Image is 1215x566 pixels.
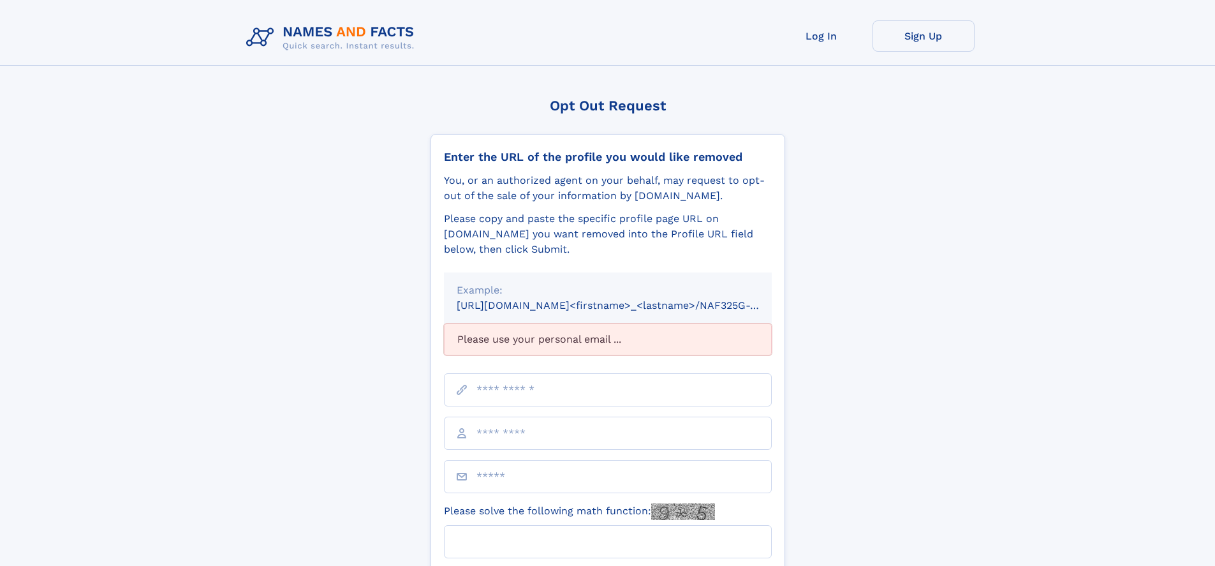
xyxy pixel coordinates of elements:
a: Sign Up [873,20,975,52]
div: You, or an authorized agent on your behalf, may request to opt-out of the sale of your informatio... [444,173,772,204]
a: Log In [770,20,873,52]
small: [URL][DOMAIN_NAME]<firstname>_<lastname>/NAF325G-xxxxxxxx [457,299,796,311]
div: Please use your personal email ... [444,324,772,355]
div: Example: [457,283,759,298]
label: Please solve the following math function: [444,503,715,520]
div: Opt Out Request [431,98,785,114]
img: Logo Names and Facts [241,20,425,55]
div: Please copy and paste the specific profile page URL on [DOMAIN_NAME] you want removed into the Pr... [444,211,772,257]
div: Enter the URL of the profile you would like removed [444,150,772,164]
